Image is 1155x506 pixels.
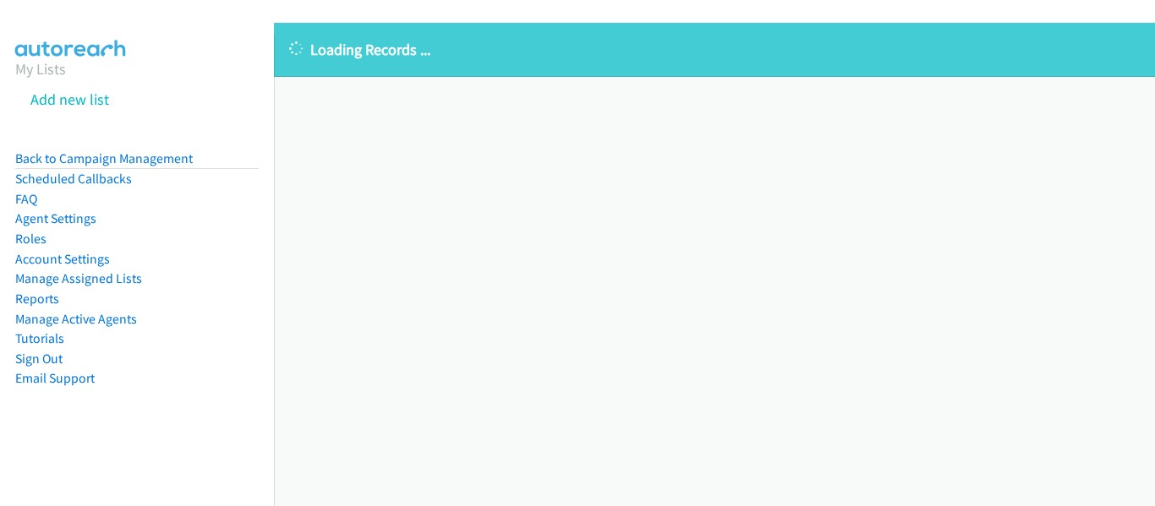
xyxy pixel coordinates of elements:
a: Agent Settings [15,210,96,226]
a: Add new list [30,90,109,109]
a: Scheduled Callbacks [15,171,132,187]
a: Back to Campaign Management [15,150,193,166]
a: Sign Out [15,351,63,367]
a: Roles [15,231,47,247]
a: Email Support [15,370,95,386]
a: Manage Assigned Lists [15,270,142,286]
a: Tutorials [15,330,64,346]
a: Manage Active Agents [15,311,137,327]
a: FAQ [15,191,37,207]
p: Loading Records ... [289,38,1140,61]
a: Reports [15,291,59,307]
a: My Lists [15,59,66,79]
a: Account Settings [15,251,110,267]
